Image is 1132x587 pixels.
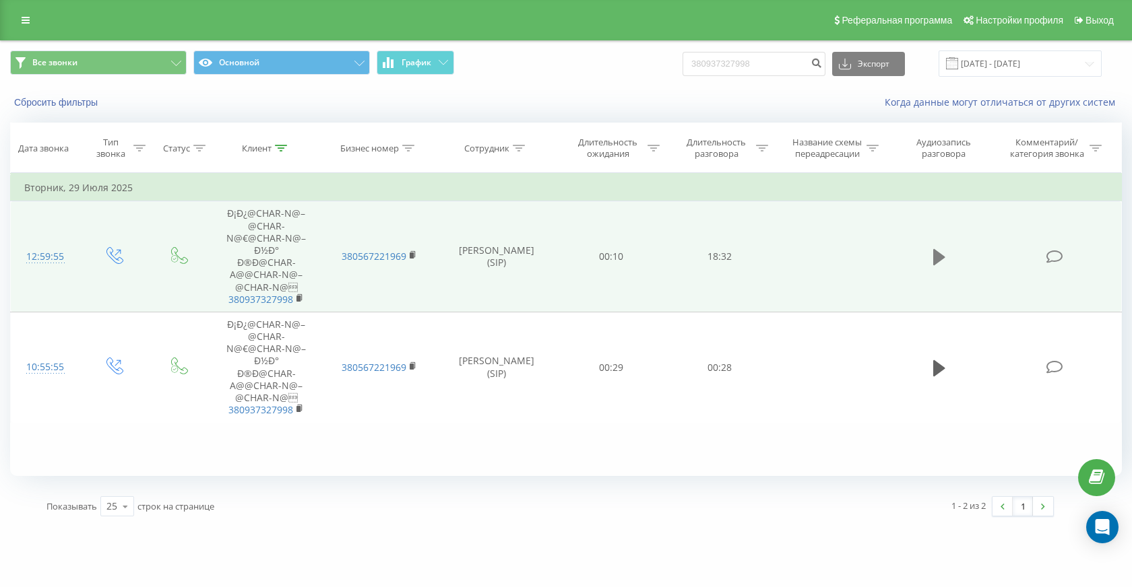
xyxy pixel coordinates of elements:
span: строк на странице [137,500,214,512]
span: Реферальная программа [842,15,952,26]
div: Аудиозапись разговора [900,137,987,160]
td: [PERSON_NAME] (SIP) [436,201,557,312]
a: 380567221969 [342,250,406,263]
span: Все звонки [32,57,77,68]
td: [PERSON_NAME] (SIP) [436,312,557,423]
div: Дата звонка [18,143,69,154]
div: Длительность ожидания [572,137,644,160]
td: 18:32 [666,201,774,312]
a: Когда данные могут отличаться от других систем [885,96,1122,108]
input: Поиск по номеру [683,52,825,76]
div: 10:55:55 [24,354,67,380]
div: Длительность разговора [681,137,753,160]
button: Основной [193,50,370,75]
button: Все звонки [10,50,187,75]
a: 380567221969 [342,361,406,374]
a: 380937327998 [228,293,293,306]
span: График [402,58,431,67]
button: Экспорт [832,52,905,76]
button: График [377,50,454,75]
div: Бизнес номер [340,143,399,154]
div: Название схемы переадресации [791,137,863,160]
td: Вторник, 29 Июля 2025 [11,174,1122,201]
a: 1 [1013,497,1033,516]
td: Ð¡Ð¿@CHAR-N@–@CHAR-N@€@CHAR-N@–Ð½Ð° Ð®Ð@CHAR-A@@CHAR-N@–@CHAR-N@ [210,312,323,423]
a: 380937327998 [228,403,293,416]
div: 1 - 2 из 2 [951,499,986,512]
div: Сотрудник [464,143,509,154]
div: 12:59:55 [24,244,67,270]
span: Показывать [46,500,97,512]
div: 25 [106,499,117,513]
div: Open Intercom Messenger [1086,511,1119,543]
button: Сбросить фильтры [10,96,104,108]
td: 00:29 [557,312,666,423]
td: 00:10 [557,201,666,312]
span: Настройки профиля [976,15,1063,26]
div: Тип звонка [92,137,130,160]
div: Клиент [242,143,272,154]
td: 00:28 [666,312,774,423]
td: Ð¡Ð¿@CHAR-N@–@CHAR-N@€@CHAR-N@–Ð½Ð° Ð®Ð@CHAR-A@@CHAR-N@–@CHAR-N@ [210,201,323,312]
span: Выход [1086,15,1114,26]
div: Комментарий/категория звонка [1007,137,1086,160]
div: Статус [163,143,190,154]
